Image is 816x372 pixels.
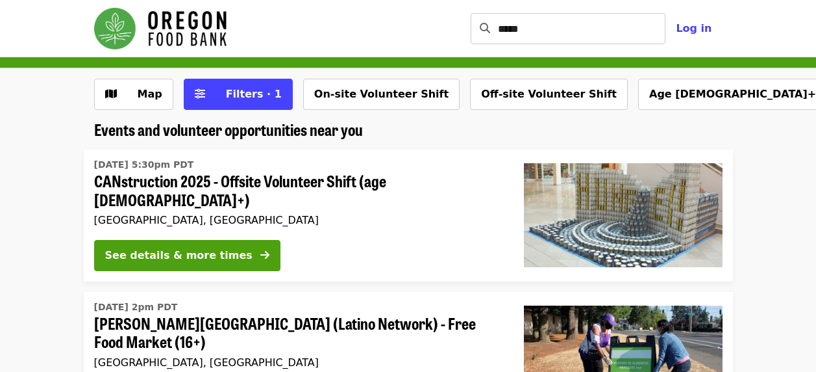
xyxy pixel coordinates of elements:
[94,172,503,209] span: CANstruction 2025 - Offsite Volunteer Shift (age [DEMOGRAPHIC_DATA]+)
[94,314,503,352] span: [PERSON_NAME][GEOGRAPHIC_DATA] (Latino Network) - Free Food Market (16+)
[480,22,490,34] i: search icon
[94,118,363,140] span: Events and volunteer opportunities near you
[94,300,178,314] time: [DATE] 2pm PDT
[184,79,293,110] button: Filters (1 selected)
[470,79,628,110] button: Off-site Volunteer Shift
[524,163,723,267] img: CANstruction 2025 - Offsite Volunteer Shift (age 16+) organized by Oregon Food Bank
[303,79,460,110] button: On-site Volunteer Shift
[94,356,503,369] div: [GEOGRAPHIC_DATA], [GEOGRAPHIC_DATA]
[94,240,280,271] button: See details & more times
[226,88,282,100] span: Filters · 1
[195,88,205,100] i: sliders-h icon
[94,8,227,49] img: Oregon Food Bank - Home
[105,248,253,263] div: See details & more times
[498,13,665,44] input: Search
[676,22,711,34] span: Log in
[94,79,173,110] button: Show map view
[94,214,503,226] div: [GEOGRAPHIC_DATA], [GEOGRAPHIC_DATA]
[138,88,162,100] span: Map
[84,150,733,282] a: See details for "CANstruction 2025 - Offsite Volunteer Shift (age 16+)"
[105,88,117,100] i: map icon
[260,249,269,261] i: arrow-right icon
[665,16,722,42] button: Log in
[94,158,194,172] time: [DATE] 5:30pm PDT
